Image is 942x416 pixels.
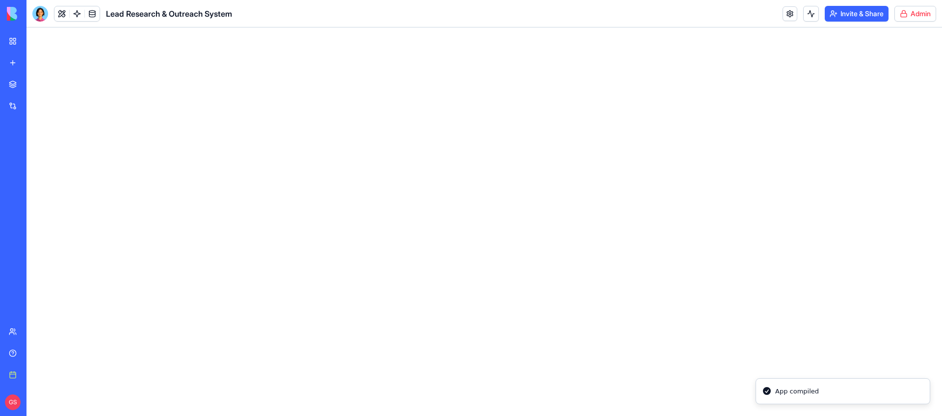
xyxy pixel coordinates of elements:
[106,8,232,20] span: Lead Research & Outreach System
[825,6,889,22] button: Invite & Share
[775,387,819,396] div: App compiled
[894,6,936,22] button: Admin
[7,7,68,21] img: logo
[5,394,21,410] span: GS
